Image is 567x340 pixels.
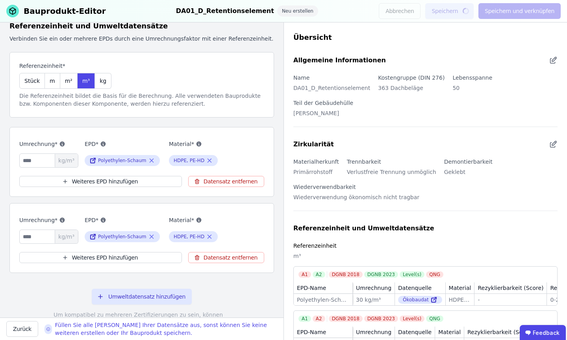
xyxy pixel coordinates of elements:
[92,289,192,305] button: Umweltdatensatz hinzufügen
[478,284,543,292] div: Rezyklierbarkeit (Score)
[329,271,363,278] div: DGNB 2018
[356,284,391,292] div: Umrechnung
[293,166,339,182] div: Primärrohstoff
[398,296,442,304] div: Ökobaudat
[9,35,274,43] div: Verbinden Sie ein oder mehrere EPDs durch eine Umrechnungsfaktor mit einer Referenzeinheit.
[55,321,277,337] div: Füllen Sie alle [PERSON_NAME] Ihrer Datensätze aus, sonst können Sie keine weiteren erstellen ode...
[452,82,492,98] div: 50
[400,316,424,322] div: Level(s)
[449,296,471,304] div: HDPE, PE-HD
[347,166,436,182] div: Verlustfreie Trennung unmöglich
[426,316,443,322] div: QNG
[169,215,247,225] label: Material*
[347,159,381,165] label: Trennbarkeit
[293,159,339,165] label: Materialherkunft
[19,176,182,187] button: Weiteres EPD hinzufügen
[298,316,311,322] div: A1
[378,75,445,81] label: Kostengruppe (DIN 276)
[169,139,247,149] label: Material*
[293,82,370,98] div: DA01_D_Retentionselement
[19,139,78,149] label: Umrechnung*
[100,77,106,85] span: kg
[378,82,445,98] div: 363 Dachbeläge
[293,250,558,266] div: m³
[82,77,90,85] span: m³
[293,32,558,43] div: Übersicht
[425,3,474,19] button: Speichern
[19,252,182,263] button: Weiteres EPD hinzufügen
[293,184,356,190] label: Wiederverwendbarkeit
[356,296,391,304] div: 30 kg/m³
[55,154,78,167] span: kg/m³
[444,159,493,165] label: Demontierbarkeit
[293,192,419,207] div: Wiederverwendung ökonomisch nicht tragbar
[98,234,146,240] div: Polyethylen-Schaum
[313,316,325,322] div: A2
[19,92,264,108] div: Die Referenzeinheit bildet die Basis für die Berechnung. Alle verwendeten Bauprodukte bzw. Kompon...
[277,6,318,17] div: Neu erstellen
[6,321,38,337] button: Zurück
[9,21,274,32] div: Referenzeinheit und Umweltdatensätze
[293,56,386,65] div: Allgemeine Informationen
[297,284,326,292] div: EPD-Name
[55,230,78,243] span: kg/m³
[176,6,274,17] div: DA01_D_Retentionselement
[478,3,561,19] button: Speichern und verknüpfen
[449,284,471,292] div: Material
[379,3,421,19] button: Abbrechen
[293,140,334,149] div: Zirkularität
[398,328,432,336] div: Datenquelle
[50,77,55,85] span: m
[398,284,432,292] div: Datenquelle
[313,271,325,278] div: A2
[293,243,337,249] label: Referenzeinheit
[467,328,533,336] div: Rezyklierbarkeit (Score)
[98,157,146,164] div: Polyethylen-Schaum
[24,77,40,85] span: Stück
[452,75,492,81] label: Lebensspanne
[174,157,204,164] div: HDPE, PE-HD
[188,252,264,263] button: Datensatz entfernen
[24,6,106,17] div: Bauprodukt-Editor
[478,296,543,304] div: -
[329,316,363,322] div: DGNB 2018
[293,75,309,81] label: Name
[65,77,72,85] span: m²
[364,316,398,322] div: DGNB 2023
[356,328,391,336] div: Umrechnung
[297,296,349,304] div: Polyethylen-Schaum
[293,108,353,123] div: [PERSON_NAME]
[400,271,424,278] div: Level(s)
[297,328,326,336] div: EPD-Name
[188,176,264,187] button: Datensatz entfernen
[444,166,493,182] div: Geklebt
[293,224,434,233] div: Referenzeinheit und Umweltdatensätze
[364,271,398,278] div: DGNB 2023
[426,271,443,278] div: QNG
[293,100,353,106] label: Teil der Gebäudehülle
[174,234,204,240] div: HDPE, PE-HD
[438,328,461,336] div: Material
[19,62,111,70] label: Referenzeinheit*
[298,271,311,278] div: A1
[19,215,78,225] label: Umrechnung*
